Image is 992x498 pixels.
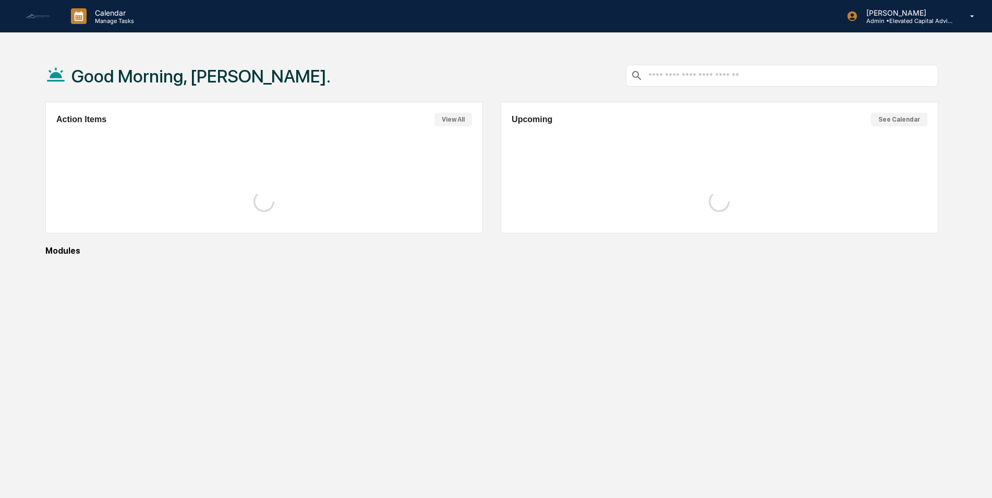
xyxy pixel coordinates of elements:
p: [PERSON_NAME] [858,8,955,17]
p: Manage Tasks [87,17,139,25]
div: Modules [45,246,938,256]
img: logo [25,14,50,19]
p: Admin • Elevated Capital Advisors [858,17,955,25]
h2: Action Items [56,115,106,124]
button: View All [434,113,472,126]
button: See Calendar [871,113,927,126]
h2: Upcoming [512,115,552,124]
h1: Good Morning, [PERSON_NAME]. [71,66,331,87]
p: Calendar [87,8,139,17]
